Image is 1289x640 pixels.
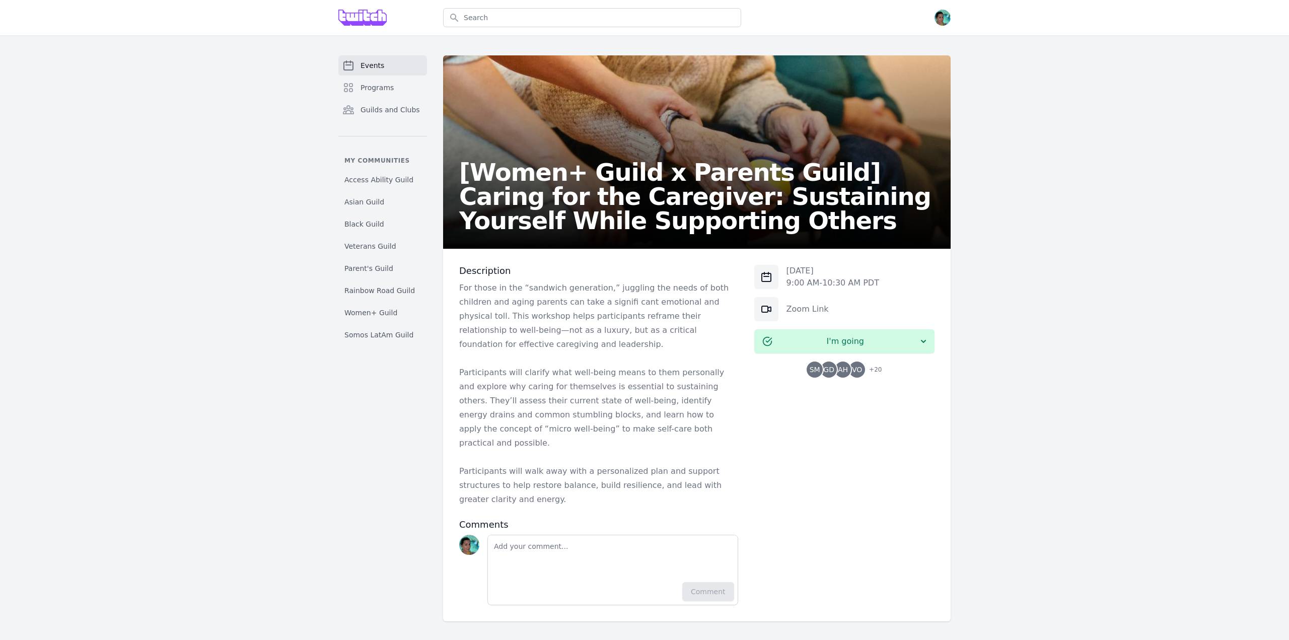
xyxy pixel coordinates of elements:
a: Events [338,55,427,76]
a: Somos LatAm Guild [338,326,427,344]
a: Black Guild [338,215,427,233]
a: Asian Guild [338,193,427,211]
span: Veterans Guild [344,241,396,251]
nav: Sidebar [338,55,427,344]
span: Access Ability Guild [344,175,413,185]
span: Parent's Guild [344,263,393,273]
span: AH [838,366,848,373]
a: Access Ability Guild [338,171,427,189]
span: Guilds and Clubs [361,105,420,115]
span: Programs [361,83,394,93]
a: Zoom Link [786,304,829,314]
button: Comment [682,582,734,601]
img: Grove [338,10,387,26]
p: Participants will walk away with a personalized plan and support structures to help restore balan... [459,464,738,507]
h2: [Women+ Guild x Parents Guild] Caring for the Caregiver: Sustaining Yourself While Supporting Others [459,160,935,233]
span: SM [810,366,820,373]
span: Asian Guild [344,197,384,207]
a: Guilds and Clubs [338,100,427,120]
button: I'm going [754,329,935,353]
span: I'm going [772,335,918,347]
p: My communities [338,157,427,165]
p: [DATE] [786,265,879,277]
p: Participants will clarify what well-being means to them personally and explore why caring for the... [459,366,738,450]
span: VO [852,366,862,373]
a: Women+ Guild [338,304,427,322]
h3: Comments [459,519,738,531]
span: Rainbow Road Guild [344,286,415,296]
input: Search [443,8,741,27]
span: Events [361,60,384,70]
span: GD [823,366,834,373]
span: Somos LatAm Guild [344,330,413,340]
span: + 20 [863,364,882,378]
a: Parent's Guild [338,259,427,277]
span: Black Guild [344,219,384,229]
span: Women+ Guild [344,308,397,318]
a: Programs [338,78,427,98]
h3: Description [459,265,738,277]
a: Veterans Guild [338,237,427,255]
p: For those in the “sandwich generation,” juggling the needs of both children and aging parents can... [459,281,738,351]
a: Rainbow Road Guild [338,281,427,300]
p: 9:00 AM - 10:30 AM PDT [786,277,879,289]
